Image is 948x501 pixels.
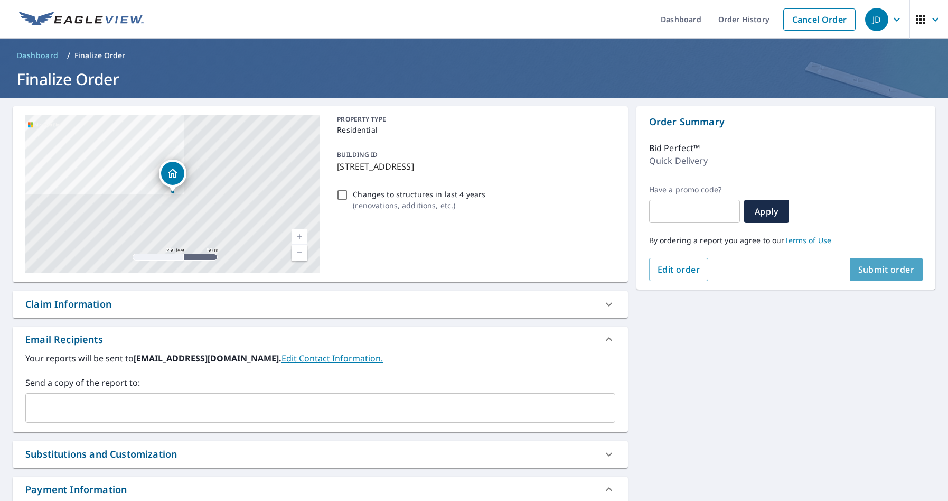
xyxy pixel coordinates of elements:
[865,8,888,31] div: JD
[353,200,485,211] p: ( renovations, additions, etc. )
[649,185,740,194] label: Have a promo code?
[13,47,63,64] a: Dashboard
[337,115,611,124] p: PROPERTY TYPE
[337,150,378,159] p: BUILDING ID
[25,447,177,461] div: Substitutions and Customization
[25,483,127,497] div: Payment Information
[281,352,383,364] a: EditContactInfo
[337,124,611,135] p: Residential
[753,206,781,217] span: Apply
[19,12,144,27] img: EV Logo
[25,376,615,389] label: Send a copy of the report to:
[292,229,307,245] a: Current Level 17, Zoom In
[292,245,307,261] a: Current Level 17, Zoom Out
[337,160,611,173] p: [STREET_ADDRESS]
[649,258,709,281] button: Edit order
[744,200,789,223] button: Apply
[785,235,832,245] a: Terms of Use
[858,264,915,275] span: Submit order
[25,332,103,347] div: Email Recipients
[134,352,281,364] b: [EMAIL_ADDRESS][DOMAIN_NAME].
[67,49,70,62] li: /
[159,160,186,192] div: Dropped pin, building 1, Residential property, 15797 N Ranch Valley Rd Rathdrum, ID 83858
[74,50,126,61] p: Finalize Order
[649,236,923,245] p: By ordering a report you agree to our
[353,189,485,200] p: Changes to structures in last 4 years
[17,50,59,61] span: Dashboard
[658,264,700,275] span: Edit order
[13,441,628,468] div: Substitutions and Customization
[649,154,708,167] p: Quick Delivery
[13,68,935,90] h1: Finalize Order
[25,352,615,365] label: Your reports will be sent to
[13,327,628,352] div: Email Recipients
[649,115,923,129] p: Order Summary
[850,258,923,281] button: Submit order
[783,8,856,31] a: Cancel Order
[649,142,700,154] p: Bid Perfect™
[13,291,628,318] div: Claim Information
[25,297,111,311] div: Claim Information
[13,47,935,64] nav: breadcrumb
